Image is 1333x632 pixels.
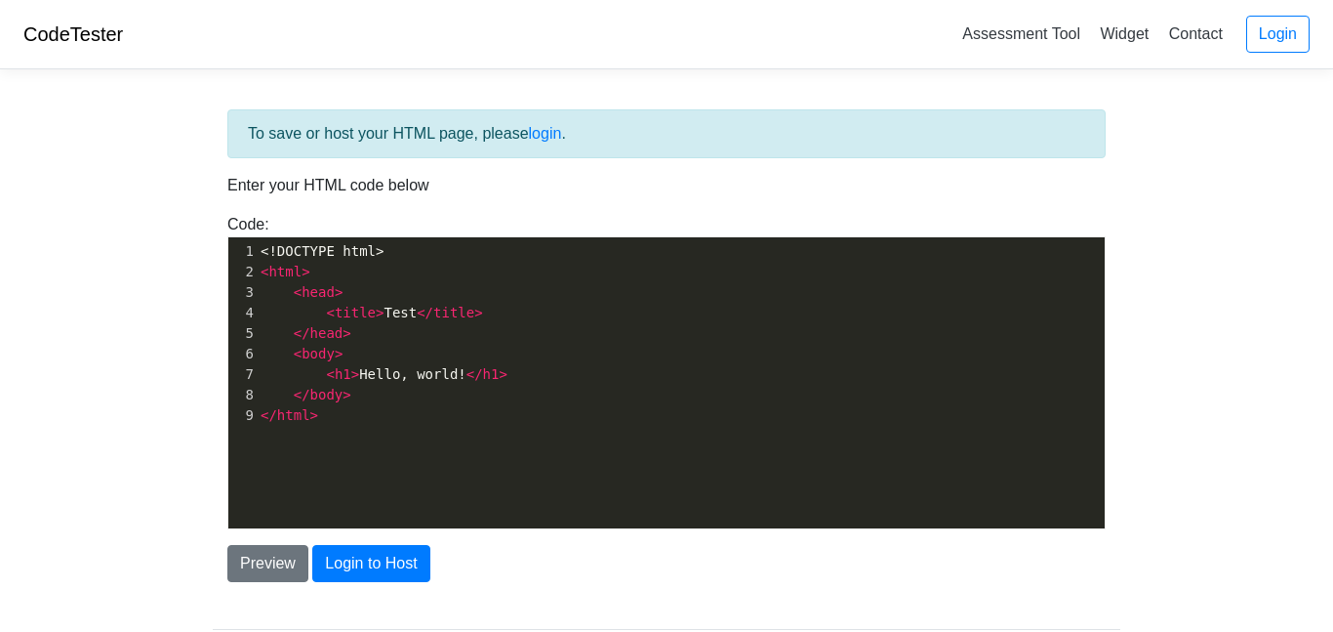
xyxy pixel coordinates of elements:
[294,387,310,402] span: </
[310,407,318,423] span: >
[261,264,268,279] span: <
[302,284,335,300] span: head
[326,305,334,320] span: <
[294,346,302,361] span: <
[261,305,483,320] span: Test
[335,305,376,320] span: title
[228,385,257,405] div: 8
[335,366,351,382] span: h1
[1161,18,1231,50] a: Contact
[499,366,506,382] span: >
[310,325,343,341] span: head
[302,346,335,361] span: body
[227,545,308,582] button: Preview
[277,407,310,423] span: html
[228,303,257,323] div: 4
[343,325,350,341] span: >
[474,305,482,320] span: >
[483,366,500,382] span: h1
[310,387,343,402] span: body
[335,346,343,361] span: >
[302,264,309,279] span: >
[1246,16,1310,53] a: Login
[343,387,350,402] span: >
[23,23,123,45] a: CodeTester
[433,305,474,320] span: title
[294,284,302,300] span: <
[228,344,257,364] div: 6
[326,366,334,382] span: <
[466,366,483,382] span: </
[351,366,359,382] span: >
[417,305,433,320] span: </
[376,305,384,320] span: >
[529,125,562,142] a: login
[261,366,507,382] span: Hello, world!
[228,262,257,282] div: 2
[1092,18,1156,50] a: Widget
[312,545,429,582] button: Login to Host
[261,243,384,259] span: <!DOCTYPE html>
[227,174,1106,197] p: Enter your HTML code below
[228,364,257,385] div: 7
[294,325,310,341] span: </
[228,323,257,344] div: 5
[227,109,1106,158] div: To save or host your HTML page, please .
[335,284,343,300] span: >
[268,264,302,279] span: html
[954,18,1088,50] a: Assessment Tool
[228,282,257,303] div: 3
[228,405,257,426] div: 9
[213,213,1120,529] div: Code:
[261,407,277,423] span: </
[228,241,257,262] div: 1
